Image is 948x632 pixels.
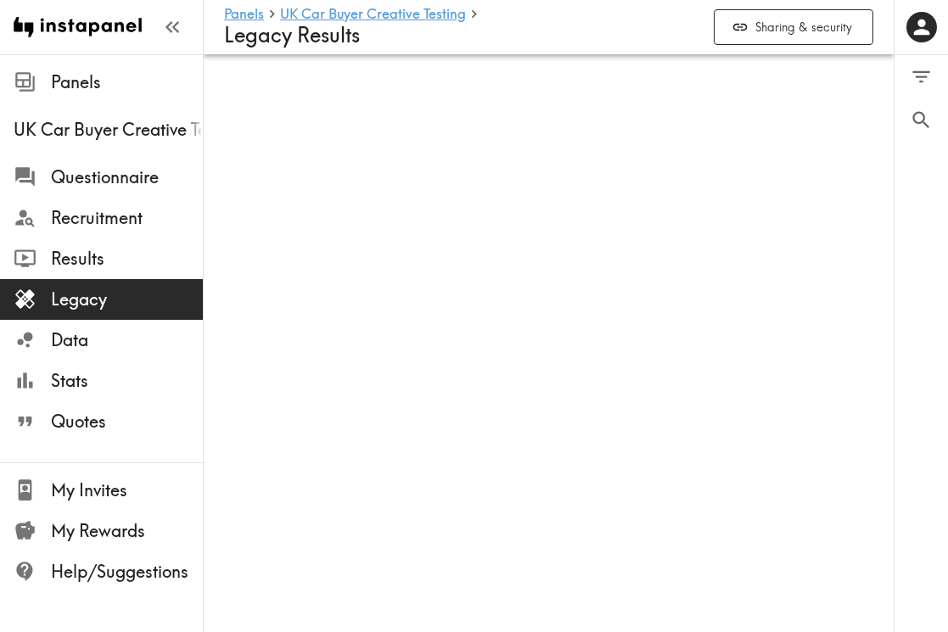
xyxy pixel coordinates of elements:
[895,98,948,142] button: Search
[224,23,700,48] h4: Legacy Results
[714,9,873,46] button: Sharing & security
[51,328,203,352] span: Data
[895,55,948,98] button: Filter Responses
[51,560,203,584] span: Help/Suggestions
[51,288,203,311] span: Legacy
[51,247,203,271] span: Results
[51,70,203,94] span: Panels
[51,478,203,502] span: My Invites
[51,410,203,433] span: Quotes
[51,519,203,543] span: My Rewards
[910,109,933,131] span: Search
[51,165,203,189] span: Questionnaire
[51,206,203,230] span: Recruitment
[51,369,203,393] span: Stats
[280,7,466,23] a: UK Car Buyer Creative Testing
[910,65,933,88] span: Filter Responses
[224,7,264,23] a: Panels
[14,118,203,142] span: UK Car Buyer Creative Testing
